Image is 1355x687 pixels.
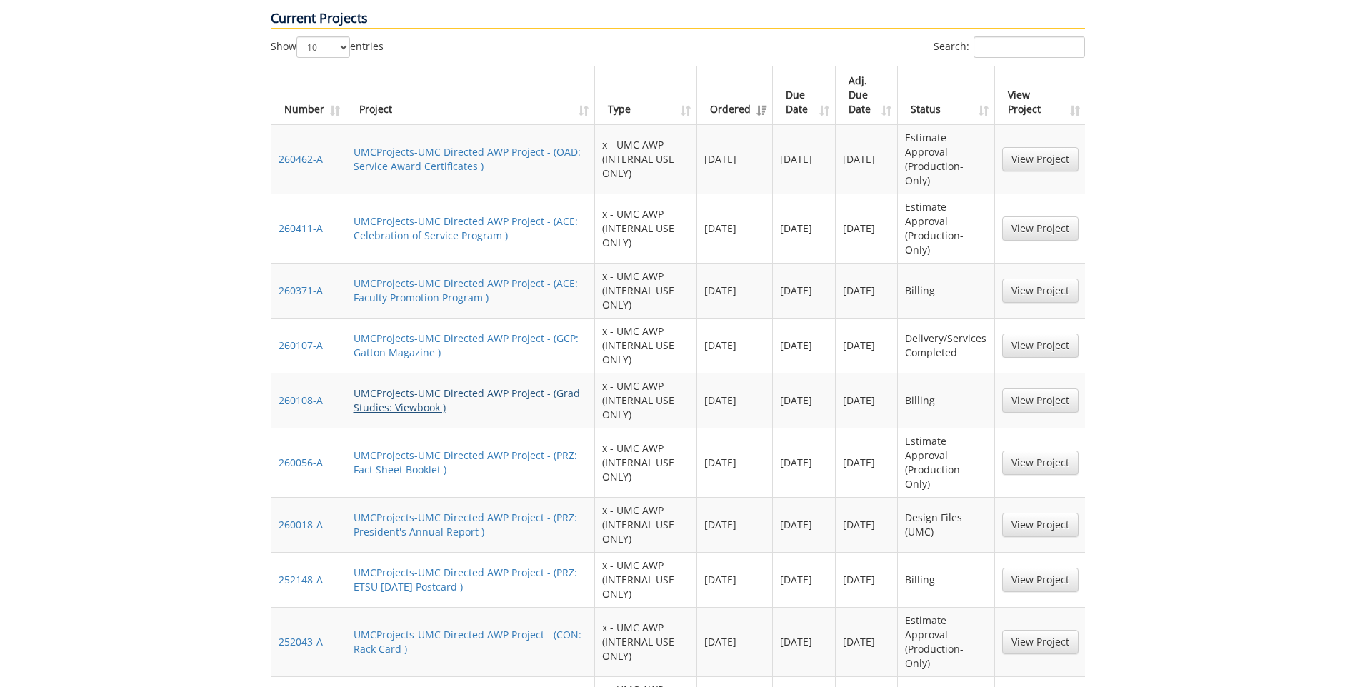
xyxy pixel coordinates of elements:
[836,66,899,124] th: Adj. Due Date: activate to sort column ascending
[279,635,323,648] a: 252043-A
[595,66,697,124] th: Type: activate to sort column ascending
[697,263,773,318] td: [DATE]
[836,318,899,373] td: [DATE]
[836,497,899,552] td: [DATE]
[354,331,579,359] a: UMCProjects-UMC Directed AWP Project - (GCP: Gatton Magazine )
[346,66,596,124] th: Project: activate to sort column ascending
[773,124,836,194] td: [DATE]
[1002,451,1079,475] a: View Project
[836,373,899,428] td: [DATE]
[279,518,323,531] a: 260018-A
[898,263,994,318] td: Billing
[279,339,323,352] a: 260107-A
[354,566,577,593] a: UMCProjects-UMC Directed AWP Project - (PRZ: ETSU [DATE] Postcard )
[354,214,578,242] a: UMCProjects-UMC Directed AWP Project - (ACE: Celebration of Service Program )
[773,373,836,428] td: [DATE]
[773,194,836,263] td: [DATE]
[898,373,994,428] td: Billing
[279,284,323,297] a: 260371-A
[1002,216,1079,241] a: View Project
[271,9,1085,29] p: Current Projects
[595,428,697,497] td: x - UMC AWP (INTERNAL USE ONLY)
[279,393,323,407] a: 260108-A
[1002,513,1079,537] a: View Project
[773,552,836,607] td: [DATE]
[773,497,836,552] td: [DATE]
[279,221,323,235] a: 260411-A
[898,607,994,676] td: Estimate Approval (Production-Only)
[773,66,836,124] th: Due Date: activate to sort column ascending
[934,36,1085,58] label: Search:
[1002,147,1079,171] a: View Project
[836,552,899,607] td: [DATE]
[898,497,994,552] td: Design Files (UMC)
[773,428,836,497] td: [DATE]
[1002,279,1079,303] a: View Project
[898,428,994,497] td: Estimate Approval (Production-Only)
[1002,388,1079,413] a: View Project
[697,66,773,124] th: Ordered: activate to sort column ascending
[271,36,384,58] label: Show entries
[898,552,994,607] td: Billing
[995,66,1086,124] th: View Project: activate to sort column ascending
[836,607,899,676] td: [DATE]
[595,497,697,552] td: x - UMC AWP (INTERNAL USE ONLY)
[354,511,577,538] a: UMCProjects-UMC Directed AWP Project - (PRZ: President's Annual Report )
[595,318,697,373] td: x - UMC AWP (INTERNAL USE ONLY)
[595,607,697,676] td: x - UMC AWP (INTERNAL USE ONLY)
[354,276,578,304] a: UMCProjects-UMC Directed AWP Project - (ACE: Faculty Promotion Program )
[836,194,899,263] td: [DATE]
[697,607,773,676] td: [DATE]
[279,456,323,469] a: 260056-A
[595,373,697,428] td: x - UMC AWP (INTERNAL USE ONLY)
[773,318,836,373] td: [DATE]
[974,36,1085,58] input: Search:
[279,152,323,166] a: 260462-A
[354,145,581,173] a: UMCProjects-UMC Directed AWP Project - (OAD: Service Award Certificates )
[1002,334,1079,358] a: View Project
[697,124,773,194] td: [DATE]
[354,628,581,656] a: UMCProjects-UMC Directed AWP Project - (CON: Rack Card )
[354,386,580,414] a: UMCProjects-UMC Directed AWP Project - (Grad Studies: Viewbook )
[898,124,994,194] td: Estimate Approval (Production-Only)
[595,194,697,263] td: x - UMC AWP (INTERNAL USE ONLY)
[354,448,577,476] a: UMCProjects-UMC Directed AWP Project - (PRZ: Fact Sheet Booklet )
[836,124,899,194] td: [DATE]
[697,428,773,497] td: [DATE]
[697,373,773,428] td: [DATE]
[595,263,697,318] td: x - UMC AWP (INTERNAL USE ONLY)
[697,194,773,263] td: [DATE]
[898,194,994,263] td: Estimate Approval (Production-Only)
[773,263,836,318] td: [DATE]
[595,124,697,194] td: x - UMC AWP (INTERNAL USE ONLY)
[898,66,994,124] th: Status: activate to sort column ascending
[697,497,773,552] td: [DATE]
[271,66,346,124] th: Number: activate to sort column ascending
[1002,630,1079,654] a: View Project
[836,263,899,318] td: [DATE]
[1002,568,1079,592] a: View Project
[697,318,773,373] td: [DATE]
[836,428,899,497] td: [DATE]
[898,318,994,373] td: Delivery/Services Completed
[595,552,697,607] td: x - UMC AWP (INTERNAL USE ONLY)
[296,36,350,58] select: Showentries
[773,607,836,676] td: [DATE]
[279,573,323,586] a: 252148-A
[697,552,773,607] td: [DATE]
